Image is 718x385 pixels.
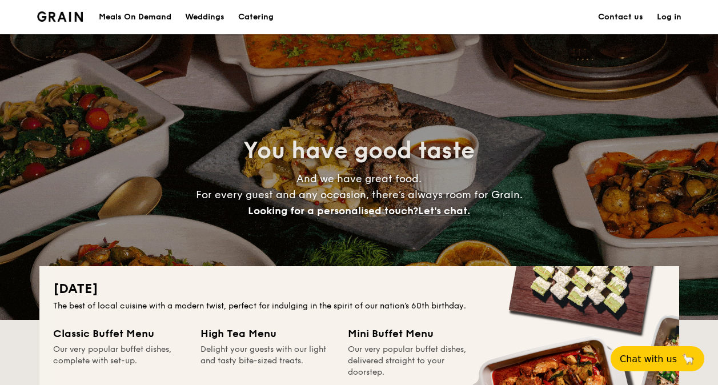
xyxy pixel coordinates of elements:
[37,11,83,22] a: Logotype
[37,11,83,22] img: Grain
[348,326,482,342] div: Mini Buffet Menu
[248,204,418,217] span: Looking for a personalised touch?
[196,173,523,217] span: And we have great food. For every guest and any occasion, there’s always room for Grain.
[243,137,475,165] span: You have good taste
[53,326,187,342] div: Classic Buffet Menu
[53,344,187,378] div: Our very popular buffet dishes, complete with set-up.
[200,326,334,342] div: High Tea Menu
[200,344,334,378] div: Delight your guests with our light and tasty bite-sized treats.
[681,352,695,366] span: 🦙
[611,346,704,371] button: Chat with us🦙
[348,344,482,378] div: Our very popular buffet dishes, delivered straight to your doorstep.
[53,300,665,312] div: The best of local cuisine with a modern twist, perfect for indulging in the spirit of our nation’...
[53,280,665,298] h2: [DATE]
[418,204,470,217] span: Let's chat.
[620,354,677,364] span: Chat with us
